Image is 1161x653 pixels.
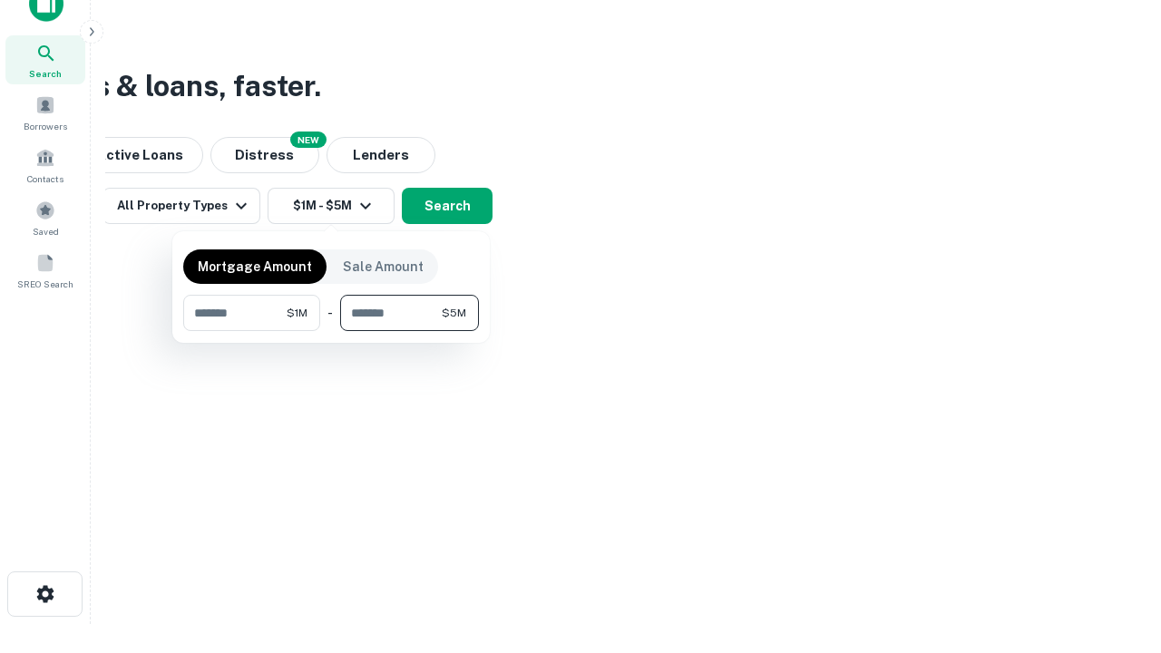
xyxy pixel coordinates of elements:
[327,295,333,331] div: -
[287,305,307,321] span: $1M
[1070,508,1161,595] iframe: Chat Widget
[442,305,466,321] span: $5M
[198,257,312,277] p: Mortgage Amount
[343,257,424,277] p: Sale Amount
